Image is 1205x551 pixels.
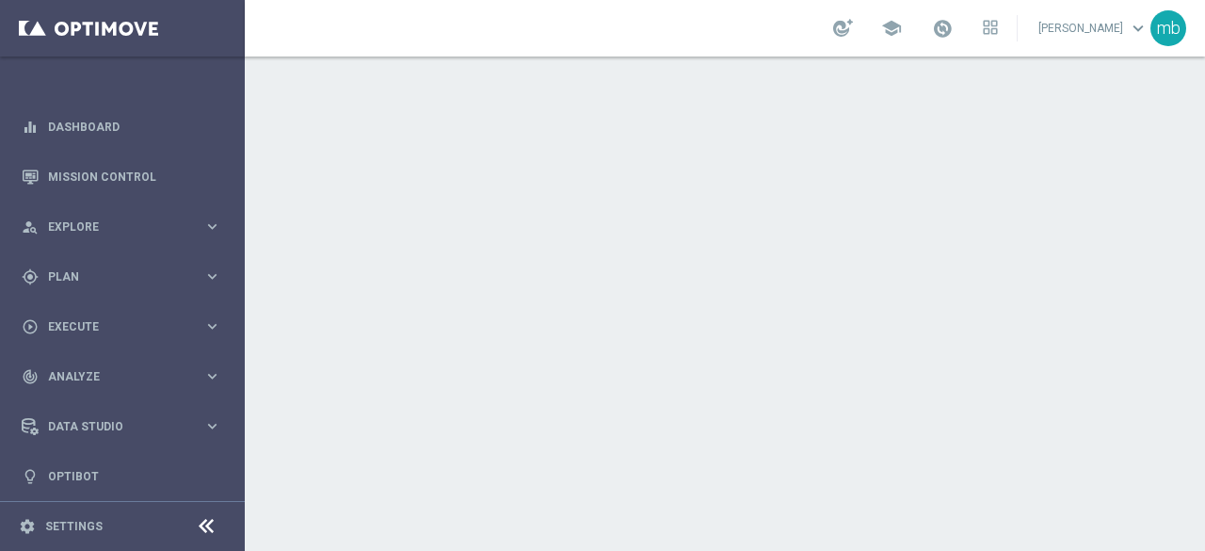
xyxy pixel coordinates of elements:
div: Analyze [22,368,203,385]
span: Plan [48,271,203,283]
span: keyboard_arrow_down [1128,18,1149,39]
div: mb [1150,10,1186,46]
i: gps_fixed [22,268,39,285]
i: keyboard_arrow_right [203,218,221,235]
button: person_search Explore keyboard_arrow_right [21,219,222,235]
a: Settings [45,521,103,532]
button: gps_fixed Plan keyboard_arrow_right [21,269,222,284]
i: equalizer [22,119,39,136]
span: Data Studio [48,421,203,432]
button: Mission Control [21,170,222,185]
a: [PERSON_NAME]keyboard_arrow_down [1036,14,1150,42]
div: Plan [22,268,203,285]
i: person_search [22,219,39,235]
div: Explore [22,219,203,235]
i: keyboard_arrow_right [203,317,221,335]
button: Data Studio keyboard_arrow_right [21,419,222,434]
div: Optibot [22,451,221,501]
a: Dashboard [48,102,221,152]
span: Analyze [48,371,203,382]
i: track_changes [22,368,39,385]
div: Data Studio [22,418,203,435]
span: Execute [48,321,203,332]
button: equalizer Dashboard [21,120,222,135]
div: Mission Control [22,152,221,202]
i: keyboard_arrow_right [203,267,221,285]
a: Mission Control [48,152,221,202]
button: lightbulb Optibot [21,469,222,484]
i: keyboard_arrow_right [203,417,221,435]
i: play_circle_outline [22,318,39,335]
a: Optibot [48,451,221,501]
i: keyboard_arrow_right [203,367,221,385]
button: play_circle_outline Execute keyboard_arrow_right [21,319,222,334]
button: track_changes Analyze keyboard_arrow_right [21,369,222,384]
span: Explore [48,221,203,233]
i: lightbulb [22,468,39,485]
div: Execute [22,318,203,335]
span: school [881,18,902,39]
div: Dashboard [22,102,221,152]
i: settings [19,518,36,535]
